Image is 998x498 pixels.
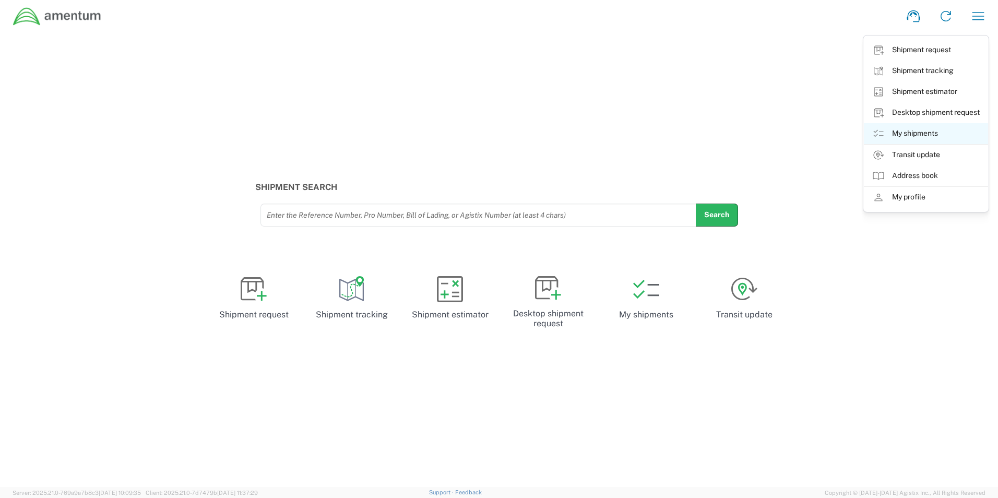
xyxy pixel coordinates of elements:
a: Shipment request [209,267,299,329]
a: Shipment tracking [864,61,988,81]
a: Transit update [864,145,988,165]
span: Server: 2025.21.0-769a9a7b8c3 [13,490,141,496]
a: My shipments [601,267,691,329]
span: Copyright © [DATE]-[DATE] Agistix Inc., All Rights Reserved [825,488,985,497]
a: Desktop shipment request [503,267,593,337]
span: [DATE] 11:37:29 [217,490,258,496]
a: Shipment estimator [405,267,495,329]
h3: Shipment Search [255,182,743,192]
span: [DATE] 10:09:35 [99,490,141,496]
a: Shipment estimator [864,81,988,102]
a: Desktop shipment request [864,102,988,123]
a: Support [429,489,455,495]
span: Client: 2025.21.0-7d7479b [146,490,258,496]
a: Shipment tracking [307,267,397,329]
a: My shipments [864,123,988,144]
a: Feedback [455,489,482,495]
button: Search [696,204,738,227]
img: dyncorp [13,7,102,26]
a: Address book [864,165,988,186]
a: Transit update [699,267,789,329]
a: My profile [864,187,988,208]
a: Shipment request [864,40,988,61]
